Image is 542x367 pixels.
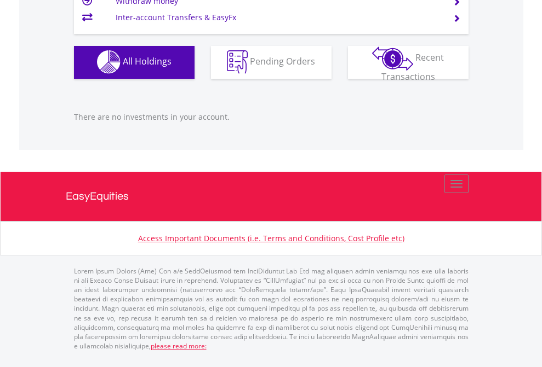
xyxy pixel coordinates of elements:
button: All Holdings [74,46,195,79]
span: All Holdings [123,55,172,67]
td: Inter-account Transfers & EasyFx [116,9,440,26]
img: holdings-wht.png [97,50,121,74]
a: please read more: [151,341,207,351]
p: Lorem Ipsum Dolors (Ame) Con a/e SeddOeiusmod tem InciDiduntut Lab Etd mag aliquaen admin veniamq... [74,266,469,351]
a: EasyEquities [66,172,477,221]
a: Access Important Documents (i.e. Terms and Conditions, Cost Profile etc) [138,233,404,243]
img: pending_instructions-wht.png [227,50,248,74]
button: Pending Orders [211,46,332,79]
p: There are no investments in your account. [74,112,469,123]
button: Recent Transactions [348,46,469,79]
span: Pending Orders [250,55,315,67]
span: Recent Transactions [381,51,444,83]
img: transactions-zar-wht.png [372,46,413,71]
